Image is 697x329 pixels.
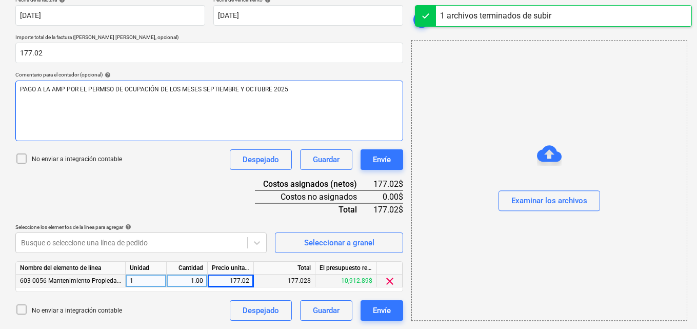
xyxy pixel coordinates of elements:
[171,275,203,287] div: 1.00
[15,5,205,26] input: Fecha de factura no especificada
[212,275,249,287] div: 177.02
[32,306,122,315] p: No enviar a integración contable
[255,178,373,190] div: Costos asignados (netos)
[373,178,403,190] div: 177.02$
[499,191,600,211] button: Examinar los archivos
[213,5,403,26] input: Fecha de vencimiento no especificada
[230,300,292,321] button: Despejado
[300,300,352,321] button: Guardar
[361,300,403,321] button: Envíe
[255,190,373,203] div: Costos no asignados
[313,304,340,317] div: Guardar
[15,43,403,63] input: Importe total de la factura (coste neto, opcional)
[440,10,551,22] div: 1 archivos terminados de subir
[373,203,403,216] div: 177.02$
[230,149,292,170] button: Despejado
[373,304,391,317] div: Envíe
[411,40,687,321] div: Examinar los archivos
[15,224,267,230] div: Seleccione los elementos de la línea para agregar
[208,262,254,275] div: Precio unitario
[103,72,111,78] span: help
[373,153,391,166] div: Envíe
[511,195,587,208] div: Examinar los archivos
[384,275,396,287] span: clear
[254,275,315,287] div: 177.02$
[32,155,122,164] p: No enviar a integración contable
[313,153,340,166] div: Guardar
[15,71,403,78] div: Comentario para el contador (opcional)
[646,280,697,329] iframe: Chat Widget
[315,275,377,287] div: 10,912.89$
[15,34,403,43] p: Importe total de la factura ([PERSON_NAME] [PERSON_NAME], opcional)
[646,280,697,329] div: Widget de chat
[300,149,352,170] button: Guardar
[20,86,288,93] span: PAGO A LA AMP POR EL PERMISO DE OCUPACIÓN DE LOS MESES SEPTIEMBRE Y OCTUBRE 2025
[126,275,167,287] div: 1
[373,190,403,203] div: 0.00$
[243,304,279,317] div: Despejado
[243,153,279,166] div: Despejado
[254,262,315,275] div: Total
[20,277,190,284] span: 603-0056 Mantenimiento Propiedades - Playa El Sol
[123,224,131,230] span: help
[167,262,208,275] div: Cantidad
[16,262,126,275] div: Nombre del elemento de línea
[255,203,373,216] div: Total
[304,236,374,249] div: Seleccionar a granel
[315,262,377,275] div: El presupuesto revisado que queda
[361,149,403,170] button: Envíe
[126,262,167,275] div: Unidad
[275,233,403,253] button: Seleccionar a granel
